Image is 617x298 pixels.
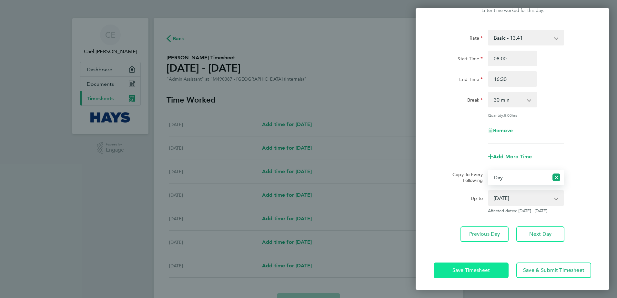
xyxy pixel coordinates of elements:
button: Save Timesheet [434,263,509,278]
button: Save & Submit Timesheet [516,263,591,278]
button: Previous Day [460,226,509,242]
span: Affected dates: [DATE] - [DATE] [488,208,564,214]
button: Next Day [516,226,564,242]
span: Previous Day [469,231,500,237]
button: Reset selection [552,170,560,184]
input: E.g. 08:00 [488,51,537,66]
div: Enter time worked for this day. [416,7,609,15]
span: Save & Submit Timesheet [523,267,584,273]
span: Save Timesheet [452,267,490,273]
div: Quantity: hrs [488,113,564,118]
label: Rate [470,35,483,43]
span: Next Day [529,231,551,237]
button: Add More Time [488,154,532,159]
label: End Time [459,76,483,84]
label: Start Time [458,56,483,64]
input: E.g. 18:00 [488,71,537,87]
span: Remove [493,127,513,134]
label: Copy To Every Following [447,172,483,183]
label: Break [467,97,483,105]
button: Remove [488,128,513,133]
label: Up to [471,195,483,203]
span: Add More Time [493,154,532,160]
span: 8.00 [504,113,512,118]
